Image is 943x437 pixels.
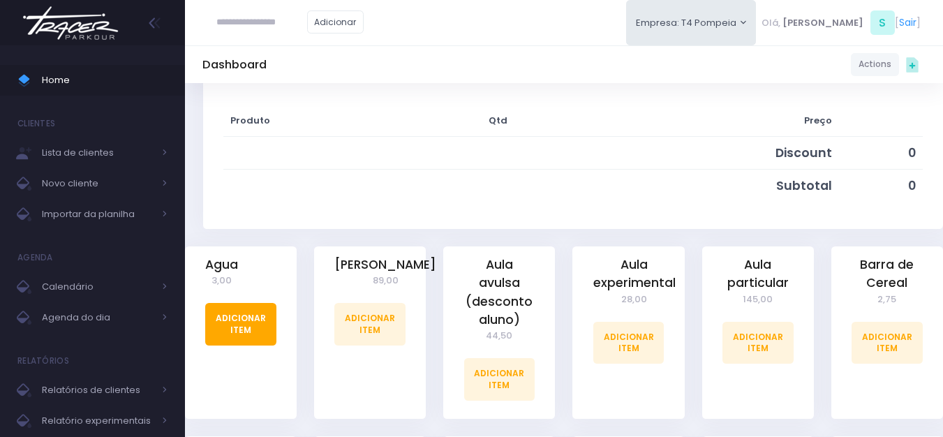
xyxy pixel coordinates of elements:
[762,16,780,30] span: Olá,
[42,144,154,162] span: Lista de clientes
[593,292,676,306] span: 28,00
[838,170,922,202] td: 0
[464,329,535,343] span: 44,50
[756,7,926,38] div: [ ]
[851,53,899,76] a: Actions
[42,71,168,89] span: Home
[334,303,406,345] a: Adicionar Item
[593,255,676,292] a: Aula experimental
[205,255,238,274] a: Agua
[205,303,276,345] a: Adicionar Item
[870,10,895,35] span: S
[42,309,154,327] span: Agenda do dia
[899,15,916,30] a: Sair
[307,10,364,34] a: Adicionar
[42,412,154,430] span: Relatório experimentais
[42,175,154,193] span: Novo cliente
[205,274,238,288] span: 3,00
[852,255,923,292] a: Barra de Cereal
[223,105,434,137] th: Produto
[562,170,838,202] td: Subtotal
[434,105,562,137] th: Qtd
[722,292,794,306] span: 145,00
[852,322,923,364] a: Adicionar Item
[852,292,923,306] span: 2,75
[334,274,436,288] span: 89,00
[782,16,863,30] span: [PERSON_NAME]
[722,322,794,364] a: Adicionar Item
[42,278,154,296] span: Calendário
[593,322,664,364] a: Adicionar Item
[464,255,535,329] a: Aula avulsa (desconto aluno)
[722,255,794,292] a: Aula particular
[202,58,267,72] h5: Dashboard
[42,381,154,399] span: Relatórios de clientes
[17,244,53,272] h4: Agenda
[838,137,922,170] td: 0
[17,347,69,375] h4: Relatórios
[464,358,535,400] a: Adicionar Item
[17,110,55,138] h4: Clientes
[334,255,436,274] a: [PERSON_NAME]
[562,105,838,137] th: Preço
[42,205,154,223] span: Importar da planilha
[562,137,838,170] td: Discount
